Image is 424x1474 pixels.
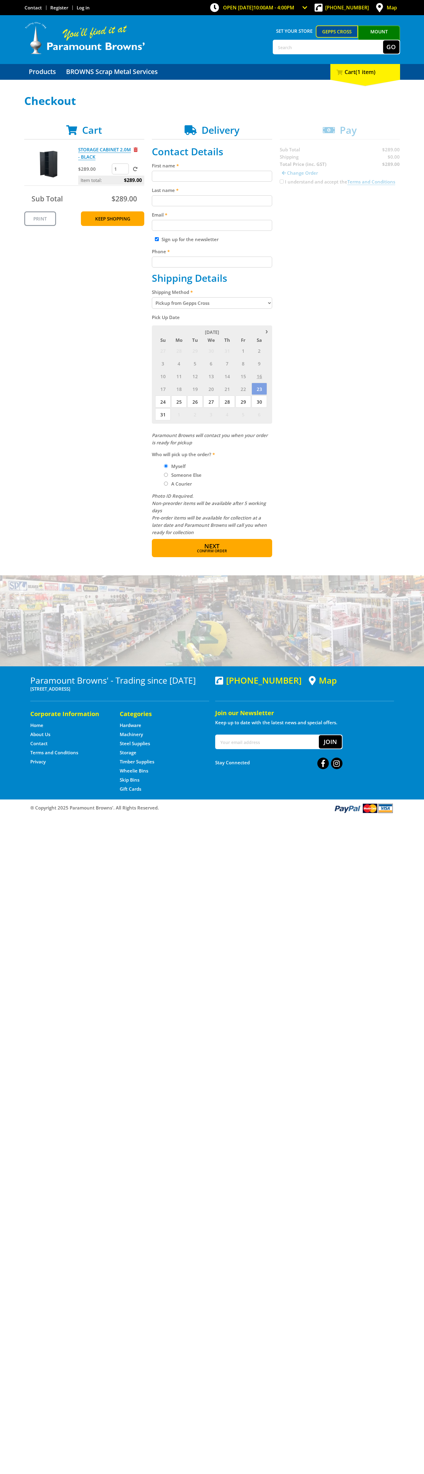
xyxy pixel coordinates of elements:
span: 2 [252,345,267,357]
a: Log in [77,5,90,11]
span: 18 [171,383,187,395]
span: 6 [252,408,267,420]
a: Go to the Privacy page [30,759,46,765]
label: Sign up for the newsletter [162,236,219,242]
input: Please enter your last name. [152,195,272,206]
span: 21 [219,383,235,395]
span: 7 [219,357,235,369]
h5: Corporate Information [30,710,108,718]
span: 6 [203,357,219,369]
span: (1 item) [356,68,376,76]
span: 4 [219,408,235,420]
a: Go to the Timber Supplies page [120,759,154,765]
span: 1 [235,345,251,357]
input: Your email address [216,735,319,749]
span: 14 [219,370,235,382]
a: Go to the Terms and Conditions page [30,749,78,756]
span: 5 [187,357,203,369]
span: 25 [171,395,187,408]
a: Go to the Machinery page [120,731,143,738]
a: Print [24,211,56,226]
input: Please enter your email address. [152,220,272,231]
div: Cart [330,64,400,80]
p: $289.00 [78,165,111,173]
a: View a map of Gepps Cross location [309,675,337,685]
input: Search [273,40,383,54]
a: Go to the Storage page [120,749,136,756]
label: Myself [169,461,188,471]
a: Go to the BROWNS Scrap Metal Services page [62,64,162,80]
span: Next [204,542,219,550]
span: 12 [187,370,203,382]
span: We [203,336,219,344]
span: 28 [171,345,187,357]
input: Please select who will pick up the order. [164,464,168,468]
a: Go to the registration page [50,5,68,11]
span: 30 [203,345,219,357]
span: 2 [187,408,203,420]
span: 3 [203,408,219,420]
h3: Paramount Browns' - Trading since [DATE] [30,675,209,685]
div: Stay Connected [215,755,342,770]
label: Phone [152,248,272,255]
span: Mo [171,336,187,344]
span: Sa [252,336,267,344]
span: 3 [155,357,171,369]
h2: Contact Details [152,146,272,157]
span: 19 [187,383,203,395]
span: 1 [171,408,187,420]
span: 23 [252,383,267,395]
span: 15 [235,370,251,382]
span: 31 [155,408,171,420]
span: 26 [187,395,203,408]
a: Mount [PERSON_NAME] [358,25,400,49]
input: Please select who will pick up the order. [164,473,168,477]
span: 27 [203,395,219,408]
a: Go to the Gift Cards page [120,786,141,792]
a: Go to the Steel Supplies page [120,740,150,747]
a: Go to the Hardware page [120,722,141,729]
span: OPEN [DATE] [223,4,294,11]
input: Please enter your telephone number. [152,257,272,268]
span: 10:00am - 4:00pm [253,4,294,11]
span: 29 [235,395,251,408]
img: STORAGE CABINET 2.0M - BLACK [30,146,66,182]
span: $289.00 [112,194,137,204]
span: 5 [235,408,251,420]
div: [PHONE_NUMBER] [215,675,302,685]
a: Keep Shopping [81,211,144,226]
span: 16 [252,370,267,382]
p: Keep up to date with the latest news and special offers. [215,719,394,726]
button: Go [383,40,399,54]
a: STORAGE CABINET 2.0M - BLACK [78,146,131,160]
input: Please enter your first name. [152,171,272,182]
p: Item total: [78,176,144,185]
span: 11 [171,370,187,382]
span: 24 [155,395,171,408]
span: [DATE] [205,329,219,335]
label: A Courier [169,479,194,489]
span: 13 [203,370,219,382]
p: [STREET_ADDRESS] [30,685,209,692]
button: Join [319,735,342,749]
span: Cart [82,123,102,136]
h5: Join our Newsletter [215,709,394,717]
label: Shipping Method [152,288,272,296]
span: 30 [252,395,267,408]
h5: Categories [120,710,197,718]
a: Remove from cart [134,146,138,153]
label: First name [152,162,272,169]
img: Paramount Browns' [24,21,145,55]
span: Sub Total [32,194,63,204]
span: Tu [187,336,203,344]
img: PayPal, Mastercard, Visa accepted [333,803,394,814]
span: $289.00 [124,176,142,185]
a: Go to the Wheelie Bins page [120,768,148,774]
span: 8 [235,357,251,369]
a: Go to the Products page [24,64,60,80]
input: Please select who will pick up the order. [164,482,168,486]
select: Please select a shipping method. [152,297,272,309]
a: Go to the Home page [30,722,43,729]
em: Paramount Browns will contact you when your order is ready for pickup [152,432,268,446]
a: Go to the Skip Bins page [120,777,139,783]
